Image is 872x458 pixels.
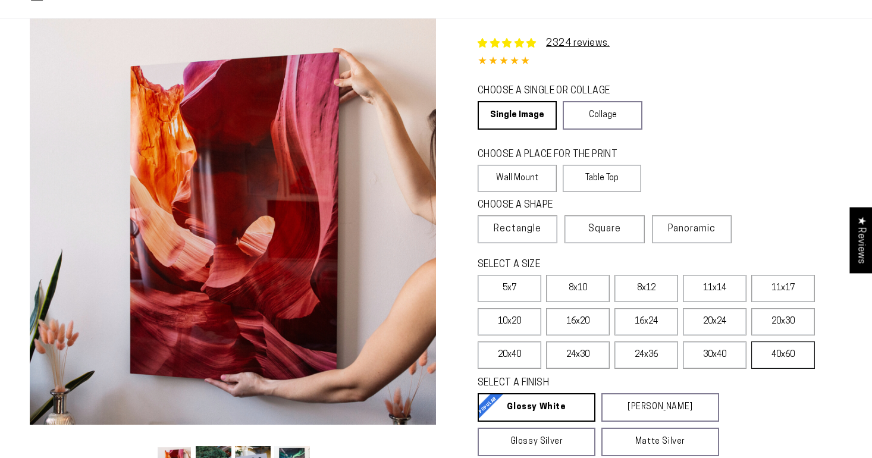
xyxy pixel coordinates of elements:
[478,36,610,51] a: 2324 reviews.
[683,341,746,369] label: 30x40
[478,54,842,71] div: 4.85 out of 5.0 stars
[478,148,631,162] legend: CHOOSE A PLACE FOR THE PRINT
[478,341,541,369] label: 20x40
[478,428,595,456] a: Glossy Silver
[601,428,719,456] a: Matte Silver
[614,275,678,302] label: 8x12
[546,275,610,302] label: 8x10
[478,393,595,422] a: Glossy White
[751,341,815,369] label: 40x60
[478,258,692,272] legend: SELECT A SIZE
[478,308,541,335] label: 10x20
[849,207,872,273] div: Click to open Judge.me floating reviews tab
[546,341,610,369] label: 24x30
[478,84,631,98] legend: CHOOSE A SINGLE OR COLLAGE
[683,275,746,302] label: 11x14
[751,308,815,335] label: 20x30
[614,308,678,335] label: 16x24
[494,222,541,236] span: Rectangle
[683,308,746,335] label: 20x24
[751,275,815,302] label: 11x17
[614,341,678,369] label: 24x36
[478,101,557,130] a: Single Image
[546,39,610,48] a: 2324 reviews.
[601,393,719,422] a: [PERSON_NAME]
[563,101,642,130] a: Collage
[546,308,610,335] label: 16x20
[478,377,692,390] legend: SELECT A FINISH
[668,224,716,234] span: Panoramic
[478,165,557,192] label: Wall Mount
[563,165,642,192] label: Table Top
[478,275,541,302] label: 5x7
[588,222,621,236] span: Square
[478,199,632,212] legend: CHOOSE A SHAPE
